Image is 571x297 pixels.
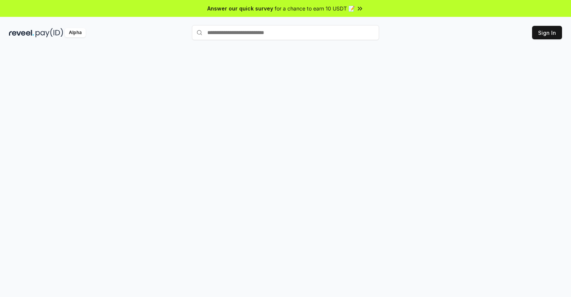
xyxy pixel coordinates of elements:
[532,26,562,39] button: Sign In
[65,28,86,37] div: Alpha
[9,28,34,37] img: reveel_dark
[36,28,63,37] img: pay_id
[207,4,273,12] span: Answer our quick survey
[275,4,355,12] span: for a chance to earn 10 USDT 📝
